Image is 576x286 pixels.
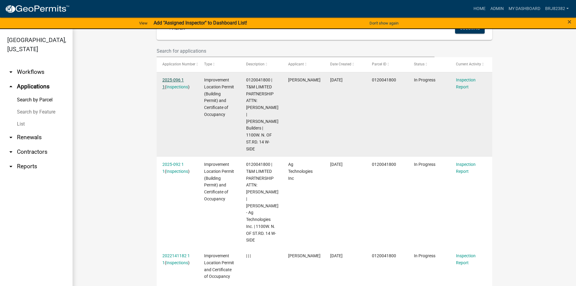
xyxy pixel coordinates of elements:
i: arrow_drop_down [7,148,15,156]
a: Inspections [166,260,188,265]
a: Inspection Report [456,162,476,174]
span: Description [246,62,265,66]
span: Status [414,62,425,66]
span: 0120041800 [372,253,396,258]
span: Type [204,62,212,66]
div: ( ) [162,161,193,175]
span: Current Activity [456,62,481,66]
span: 07/07/2025 [330,77,343,82]
span: Improvement Location Permit and Certificate of Occupancy [204,253,234,279]
span: 0120041800 [372,162,396,167]
button: Columns [455,23,485,34]
span: 0120041800 | T&M LIMITED PARTNERSHIP ATTN: DIRK EGGLESTON | Hamstra Builders | 1100W. N. OF ST.RD... [246,77,278,151]
button: Close [568,18,571,25]
a: View [137,18,150,28]
span: 08/23/2022 [330,253,343,258]
span: In Progress [414,253,435,258]
a: Inspections [166,169,188,174]
div: ( ) [162,252,193,266]
span: Parcel ID [372,62,386,66]
span: × [568,18,571,26]
span: In Progress [414,162,435,167]
i: arrow_drop_down [7,163,15,170]
span: Applicant [288,62,304,66]
span: Donald [288,77,321,82]
datatable-header-cell: Current Activity [450,57,492,72]
a: 2025-096 1 1 [162,77,184,89]
a: Inspection Report [456,253,476,265]
span: In Progress [414,77,435,82]
span: Application Number [162,62,195,66]
span: 06/04/2025 [330,162,343,167]
span: 0120041800 [372,77,396,82]
span: Jenny Alter [288,253,321,258]
strong: Add "Assigned Inspector" to Dashboard List! [154,20,247,26]
datatable-header-cell: Type [198,57,240,72]
a: 2022141182 1 1 [162,253,190,265]
div: ( ) [162,77,193,90]
datatable-header-cell: Description [240,57,282,72]
a: Inspections [166,84,188,89]
span: | | | [246,253,251,258]
i: arrow_drop_down [7,134,15,141]
span: Date Created [330,62,351,66]
a: Inspection Report [456,77,476,89]
button: Don't show again [367,18,401,28]
datatable-header-cell: Date Created [324,57,366,72]
a: 2025-092 1 1 [162,162,184,174]
span: Improvement Location Permit (Building Permit) and Certificate of Occupancy [204,162,234,201]
datatable-header-cell: Applicant [282,57,324,72]
a: Home [471,3,488,15]
input: Search for applications [157,45,435,57]
a: My Dashboard [506,3,543,15]
span: Ag Technologies Inc [288,162,313,181]
datatable-header-cell: Status [408,57,450,72]
a: + Filter [164,23,190,34]
datatable-header-cell: Parcel ID [366,57,408,72]
a: Admin [488,3,506,15]
span: Improvement Location Permit (Building Permit) and Certificate of Occupancy [204,77,234,117]
a: brj82382 [543,3,571,15]
i: arrow_drop_up [7,83,15,90]
i: arrow_drop_down [7,68,15,76]
span: 0120041800 | T&M LIMITED PARTNERSHIP ATTN: DIRK EGGLESTON | Erica Tyler - Ag Technologies Inc. | ... [246,162,278,242]
datatable-header-cell: Application Number [157,57,199,72]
